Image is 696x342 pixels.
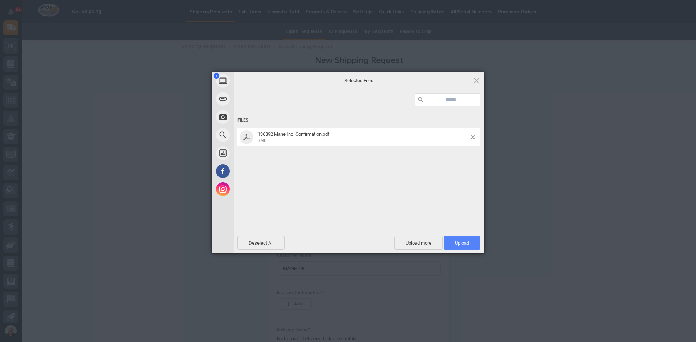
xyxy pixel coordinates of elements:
div: Files [237,114,480,127]
div: Web Search [212,126,299,144]
div: Unsplash [212,144,299,162]
span: 136892 Mane Inc. Confirmation.pdf [258,131,330,137]
span: Upload [444,236,480,250]
div: My Device [212,72,299,90]
span: 136892 Mane Inc. Confirmation.pdf [256,131,471,143]
div: Take Photo [212,108,299,126]
span: Upload [455,240,469,246]
span: Deselect All [237,236,285,250]
span: 1 [214,73,219,79]
div: Facebook [212,162,299,180]
span: Upload more [394,236,443,250]
div: Instagram [212,180,299,198]
div: Link (URL) [212,90,299,108]
span: 3MB [258,138,266,143]
span: Selected Files [286,77,431,84]
span: Click here or hit ESC to close picker [472,76,480,84]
